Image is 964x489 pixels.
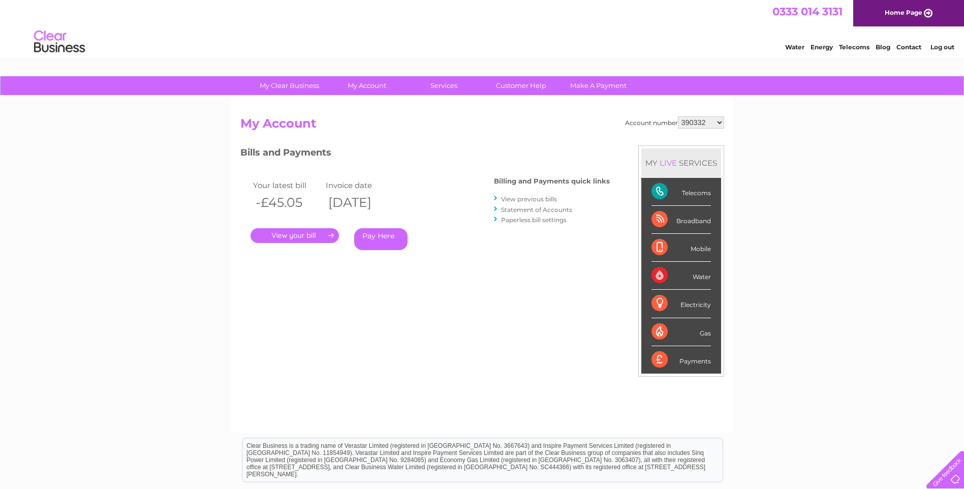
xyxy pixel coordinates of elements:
[251,228,339,243] a: .
[785,43,804,51] a: Water
[251,178,324,192] td: Your latest bill
[247,76,331,95] a: My Clear Business
[811,43,833,51] a: Energy
[494,177,610,185] h4: Billing and Payments quick links
[34,26,85,57] img: logo.png
[651,178,711,206] div: Telecoms
[896,43,921,51] a: Contact
[479,76,563,95] a: Customer Help
[876,43,890,51] a: Blog
[930,43,954,51] a: Log out
[501,195,557,203] a: View previous bills
[323,192,396,213] th: [DATE]
[325,76,409,95] a: My Account
[651,290,711,318] div: Electricity
[323,178,396,192] td: Invoice date
[240,116,724,136] h2: My Account
[556,76,640,95] a: Make A Payment
[651,262,711,290] div: Water
[651,234,711,262] div: Mobile
[641,148,721,177] div: MY SERVICES
[625,116,724,129] div: Account number
[772,5,843,18] a: 0333 014 3131
[354,228,408,250] a: Pay Here
[658,158,679,168] div: LIVE
[651,318,711,346] div: Gas
[242,6,723,49] div: Clear Business is a trading name of Verastar Limited (registered in [GEOGRAPHIC_DATA] No. 3667643...
[651,346,711,374] div: Payments
[651,206,711,234] div: Broadband
[501,206,572,213] a: Statement of Accounts
[240,145,610,163] h3: Bills and Payments
[251,192,324,213] th: -£45.05
[501,216,567,224] a: Paperless bill settings
[839,43,869,51] a: Telecoms
[402,76,486,95] a: Services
